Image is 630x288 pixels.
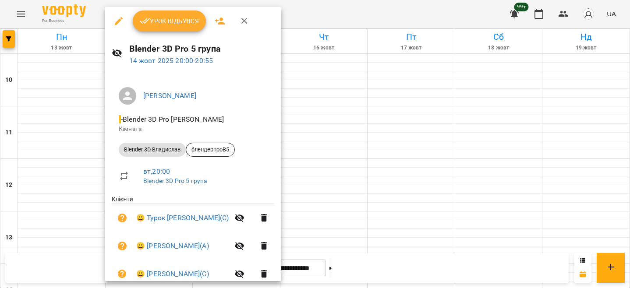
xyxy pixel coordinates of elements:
[129,56,213,65] a: 14 жовт 2025 20:00-20:55
[143,91,196,100] a: [PERSON_NAME]
[186,143,235,157] div: блендерпроВ5
[133,11,206,32] button: Урок відбувся
[119,146,186,154] span: Blender 3D Владислав
[136,269,209,279] a: 😀 [PERSON_NAME](С)
[129,42,275,56] h6: Blender 3D Pro 5 група
[119,115,226,123] span: - Blender 3D Pro [PERSON_NAME]
[112,235,133,256] button: Візит ще не сплачено. Додати оплату?
[119,125,267,133] p: Кімната
[143,177,207,184] a: Blender 3D Pro 5 група
[112,263,133,284] button: Візит ще не сплачено. Додати оплату?
[136,241,209,251] a: 😀 [PERSON_NAME](А)
[186,146,234,154] span: блендерпроВ5
[143,167,170,176] a: вт , 20:00
[140,16,199,26] span: Урок відбувся
[112,207,133,228] button: Візит ще не сплачено. Додати оплату?
[136,213,229,223] a: 😀 Турок [PERSON_NAME](С)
